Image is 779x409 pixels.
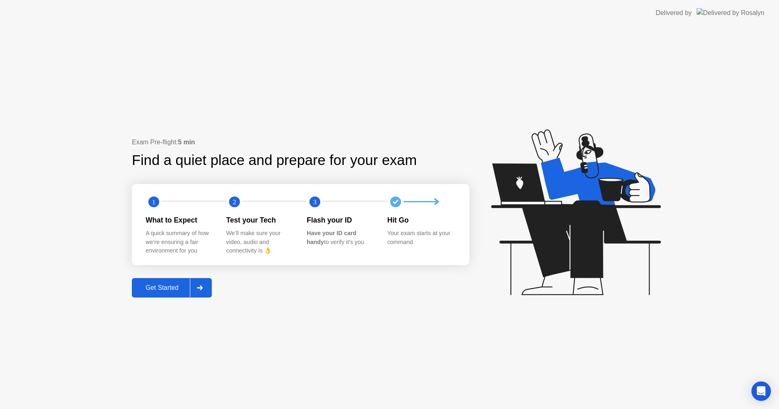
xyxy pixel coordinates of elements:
div: Delivered by [656,8,692,18]
button: Get Started [132,278,212,298]
b: 5 min [178,139,195,146]
div: We’ll make sure your video, audio and connectivity is 👌 [226,229,294,255]
div: Get Started [134,284,190,291]
text: 3 [313,198,316,206]
div: Open Intercom Messenger [751,381,771,401]
div: Test your Tech [226,215,294,225]
div: Hit Go [387,215,455,225]
div: Find a quiet place and prepare for your exam [132,150,418,171]
div: Exam Pre-flight: [132,137,469,147]
text: 2 [232,198,236,206]
div: A quick summary of how we’re ensuring a fair environment for you [146,229,213,255]
div: to verify it’s you [307,229,374,246]
text: 1 [152,198,155,206]
div: Your exam starts at your command [387,229,455,246]
div: Flash your ID [307,215,374,225]
img: Delivered by Rosalyn [697,8,764,17]
b: Have your ID card handy [307,230,356,245]
div: What to Expect [146,215,213,225]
